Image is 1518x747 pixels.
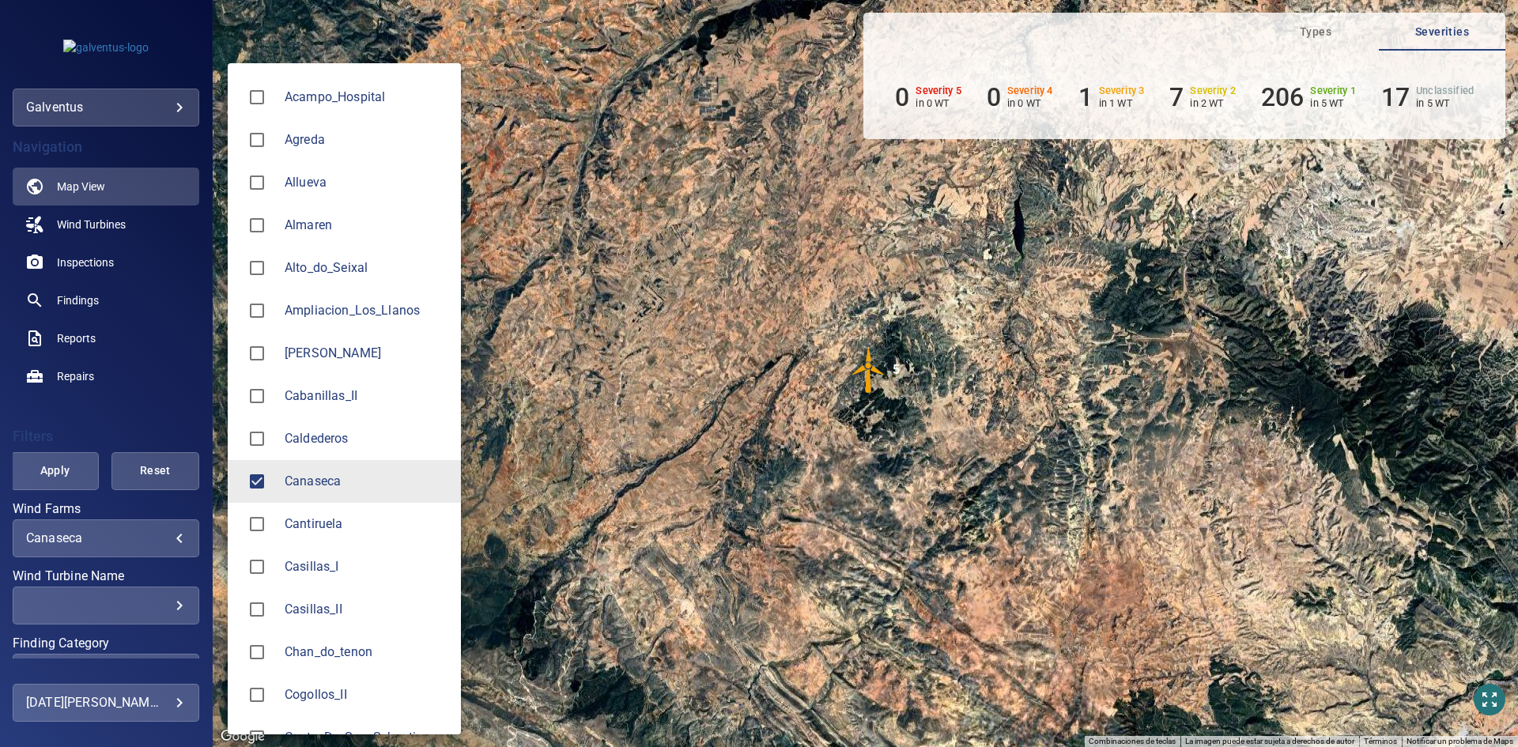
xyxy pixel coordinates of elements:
[240,166,274,199] span: Allueva
[285,258,448,277] span: Alto_do_Seixal
[240,507,274,541] span: Cantiruela
[285,685,448,704] div: Wind Farms Cogollos_II
[285,130,448,149] span: Agreda
[285,173,448,192] span: Allueva
[285,387,448,406] div: Wind Farms Cabanillas_II
[240,209,274,242] span: Almaren
[240,678,274,711] span: Cogollos_II
[240,294,274,327] span: Ampliacion_Los_Llanos
[240,81,274,114] span: Acampo_Hospital
[285,557,448,576] div: Wind Farms Casillas_I
[285,429,448,448] div: Wind Farms Caldederos
[285,130,448,149] div: Wind Farms Agreda
[285,88,448,107] span: Acampo_Hospital
[285,88,448,107] div: Wind Farms Acampo_Hospital
[285,173,448,192] div: Wind Farms Allueva
[285,643,448,662] span: Chan_do_tenon
[285,728,448,747] span: Couto_De_San_Sebastian
[285,600,448,619] span: Casillas_II
[285,728,448,747] div: Wind Farms Couto_De_San_Sebastian
[285,515,448,534] div: Wind Farms Cantiruela
[285,643,448,662] div: Wind Farms Chan_do_tenon
[240,337,274,370] span: Belmonte
[285,258,448,277] div: Wind Farms Alto_do_Seixal
[285,344,448,363] span: [PERSON_NAME]
[240,379,274,413] span: Cabanillas_II
[285,216,448,235] div: Wind Farms Almaren
[240,593,274,626] span: Casillas_II
[285,600,448,619] div: Wind Farms Casillas_II
[240,123,274,157] span: Agreda
[285,301,448,320] span: Ampliacion_Los_Llanos
[240,422,274,455] span: Caldederos
[285,216,448,235] span: Almaren
[240,465,274,498] span: Canaseca
[240,636,274,669] span: Chan_do_tenon
[285,301,448,320] div: Wind Farms Ampliacion_Los_Llanos
[285,685,448,704] span: Cogollos_II
[285,557,448,576] span: Casillas_I
[285,344,448,363] div: Wind Farms Belmonte
[240,251,274,285] span: Alto_do_Seixal
[240,550,274,583] span: Casillas_I
[285,429,448,448] span: Caldederos
[285,387,448,406] span: Cabanillas_II
[285,472,448,491] div: Wind Farms Canaseca
[285,515,448,534] span: Cantiruela
[240,38,274,71] span: Ablitas
[285,472,448,491] span: Canaseca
